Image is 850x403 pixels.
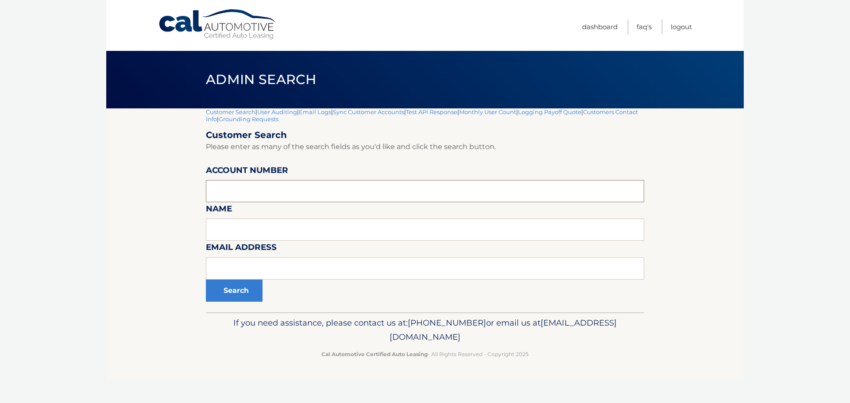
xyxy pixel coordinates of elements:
[206,108,638,123] a: Customers Contact Info
[671,19,692,34] a: Logout
[406,108,457,115] a: Test API Response
[408,318,486,328] span: [PHONE_NUMBER]
[637,19,652,34] a: FAQ's
[206,141,644,153] p: Please enter as many of the search fields as you'd like and click the search button.
[206,108,255,115] a: Customer Search
[212,349,638,359] p: - All Rights Reserved - Copyright 2025
[219,115,278,123] a: Grounding Requests
[212,316,638,344] p: If you need assistance, please contact us at: or email us at
[158,9,278,40] a: Cal Automotive
[459,108,516,115] a: Monthly User Count
[206,280,263,302] button: Search
[206,71,316,88] span: Admin Search
[257,108,297,115] a: User Auditing
[206,130,644,141] h2: Customer Search
[206,202,232,219] label: Name
[299,108,331,115] a: Email Logs
[321,351,428,357] strong: Cal Automotive Certified Auto Leasing
[518,108,581,115] a: Logging Payoff Quote
[206,164,288,180] label: Account Number
[333,108,404,115] a: Sync Customer Accounts
[206,108,644,312] div: | | | | | | | |
[206,241,277,257] label: Email Address
[582,19,618,34] a: Dashboard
